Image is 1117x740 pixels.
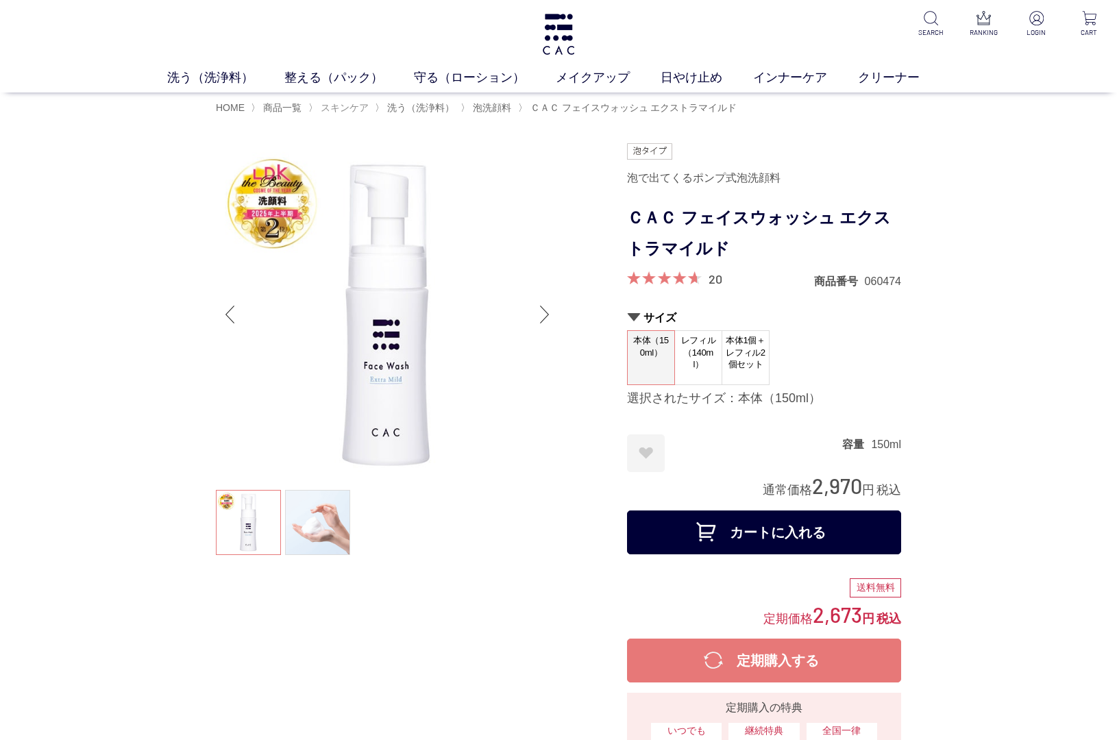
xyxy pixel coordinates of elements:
li: 〉 [375,101,458,114]
dt: 容量 [842,437,871,452]
dd: 060474 [865,274,901,288]
span: 本体（150ml） [628,331,674,370]
div: 送料無料 [850,578,901,597]
h2: サイズ [627,310,901,325]
div: 泡で出てくるポンプ式泡洗顔料 [627,166,901,190]
div: 定期購入の特典 [633,700,896,716]
span: 泡洗顔料 [473,102,511,113]
span: 洗う（洗浄料） [387,102,454,113]
span: 本体1個＋レフィル2個セット [722,331,769,374]
a: 洗う（洗浄料） [384,102,454,113]
a: ＣＡＣ フェイスウォッシュ エクストラマイルド [528,102,737,113]
li: 〉 [308,101,372,114]
p: RANKING [967,27,1001,38]
dt: 商品番号 [814,274,865,288]
span: 税込 [876,612,901,626]
a: クリーナー [858,69,950,87]
span: 円 [862,483,874,497]
img: logo [541,14,576,55]
button: 定期購入する [627,639,901,682]
span: 2,970 [812,473,862,498]
span: 定期価格 [763,610,813,626]
div: Next slide [531,287,558,342]
span: レフィル（140ml） [675,331,722,374]
p: LOGIN [1020,27,1053,38]
a: お気に入りに登録する [627,434,665,472]
a: 日やけ止め [661,69,753,87]
dd: 150ml [871,437,901,452]
a: LOGIN [1020,11,1053,38]
a: HOME [216,102,245,113]
a: スキンケア [318,102,369,113]
span: スキンケア [321,102,369,113]
a: インナーケア [753,69,858,87]
a: RANKING [967,11,1001,38]
div: 選択されたサイズ：本体（150ml） [627,391,901,407]
a: メイクアップ [556,69,661,87]
a: SEARCH [914,11,948,38]
li: 〉 [461,101,515,114]
span: 通常価格 [763,483,812,497]
li: 〉 [251,101,305,114]
button: カートに入れる [627,510,901,554]
a: CART [1072,11,1106,38]
h1: ＣＡＣ フェイスウォッシュ エクストラマイルド [627,203,901,264]
span: 税込 [876,483,901,497]
a: 整える（パック） [284,69,414,87]
span: 商品一覧 [263,102,302,113]
li: 〉 [518,101,741,114]
span: 円 [862,612,874,626]
img: 泡タイプ [627,143,672,160]
a: 20 [709,271,722,286]
p: CART [1072,27,1106,38]
a: 商品一覧 [260,102,302,113]
a: 守る（ローション） [414,69,556,87]
span: ＣＡＣ フェイスウォッシュ エクストラマイルド [530,102,737,113]
a: 洗う（洗浄料） [167,69,284,87]
span: 2,673 [813,602,862,627]
div: Previous slide [216,287,243,342]
a: 泡洗顔料 [470,102,511,113]
p: SEARCH [914,27,948,38]
img: ＣＡＣ フェイスウォッシュ エクストラマイルド 本体（150ml） [216,143,558,486]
